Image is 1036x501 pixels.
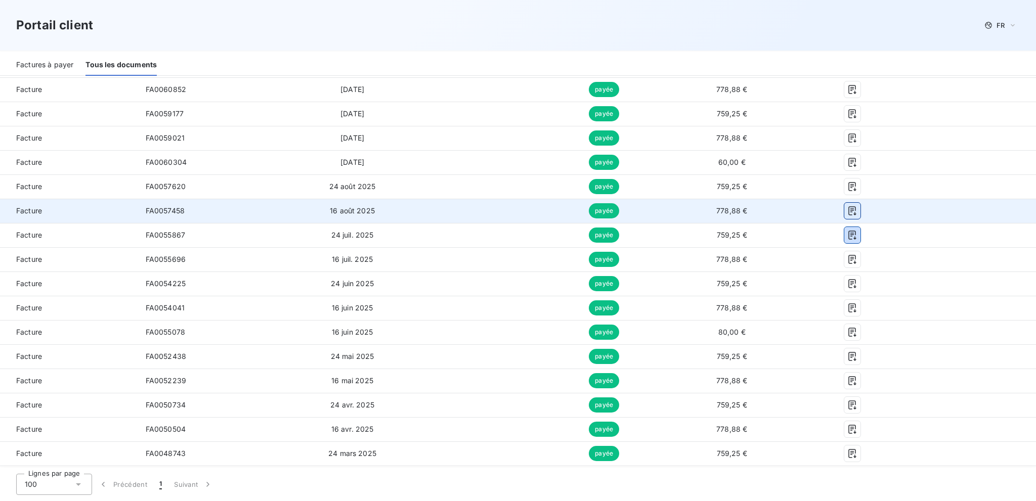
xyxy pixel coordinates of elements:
[146,376,186,385] span: FA0052239
[331,425,374,433] span: 16 avr. 2025
[589,446,619,461] span: payée
[146,206,185,215] span: FA0057458
[589,227,619,243] span: payée
[331,376,373,385] span: 16 mai 2025
[331,231,374,239] span: 24 juil. 2025
[146,425,186,433] span: FA0050504
[718,328,746,336] span: 80,00 €
[589,349,619,364] span: payée
[717,449,747,458] span: 759,25 €
[8,133,129,143] span: Facture
[8,181,129,192] span: Facture
[716,133,747,142] span: 778,88 €
[340,85,364,94] span: [DATE]
[340,109,364,118] span: [DATE]
[331,279,374,288] span: 24 juin 2025
[589,325,619,340] span: payée
[85,55,157,76] div: Tous les documents
[146,182,186,191] span: FA0057620
[328,449,376,458] span: 24 mars 2025
[717,109,747,118] span: 759,25 €
[717,279,747,288] span: 759,25 €
[589,82,619,97] span: payée
[589,179,619,194] span: payée
[332,328,373,336] span: 16 juin 2025
[717,352,747,360] span: 759,25 €
[589,203,619,218] span: payée
[332,303,373,312] span: 16 juin 2025
[92,474,153,495] button: Précédent
[330,206,375,215] span: 16 août 2025
[8,157,129,167] span: Facture
[589,130,619,146] span: payée
[146,279,186,288] span: FA0054225
[589,300,619,315] span: payée
[589,155,619,170] span: payée
[8,424,129,434] span: Facture
[16,16,93,34] h3: Portail client
[8,254,129,264] span: Facture
[146,303,185,312] span: FA0054041
[330,400,374,409] span: 24 avr. 2025
[331,352,374,360] span: 24 mai 2025
[716,85,747,94] span: 778,88 €
[717,182,747,191] span: 759,25 €
[146,133,185,142] span: FA0059021
[589,422,619,437] span: payée
[8,327,129,337] span: Facture
[146,400,186,409] span: FA0050734
[716,206,747,215] span: 778,88 €
[589,252,619,267] span: payée
[8,206,129,216] span: Facture
[332,255,373,263] span: 16 juil. 2025
[146,449,186,458] span: FA0048743
[717,400,747,409] span: 759,25 €
[8,303,129,313] span: Facture
[8,109,129,119] span: Facture
[8,84,129,95] span: Facture
[716,376,747,385] span: 778,88 €
[146,109,184,118] span: FA0059177
[8,376,129,386] span: Facture
[146,231,185,239] span: FA0055867
[146,328,185,336] span: FA0055078
[25,479,37,489] span: 100
[589,397,619,413] span: payée
[589,373,619,388] span: payée
[159,479,162,489] span: 1
[16,55,73,76] div: Factures à payer
[717,231,747,239] span: 759,25 €
[329,182,376,191] span: 24 août 2025
[589,276,619,291] span: payée
[146,255,186,263] span: FA0055696
[146,158,187,166] span: FA0060304
[8,230,129,240] span: Facture
[8,400,129,410] span: Facture
[146,352,186,360] span: FA0052438
[716,255,747,263] span: 778,88 €
[589,106,619,121] span: payée
[340,158,364,166] span: [DATE]
[340,133,364,142] span: [DATE]
[997,21,1005,29] span: FR
[716,303,747,312] span: 778,88 €
[153,474,168,495] button: 1
[718,158,746,166] span: 60,00 €
[8,351,129,361] span: Facture
[168,474,219,495] button: Suivant
[146,85,186,94] span: FA0060852
[716,425,747,433] span: 778,88 €
[8,279,129,289] span: Facture
[8,448,129,459] span: Facture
